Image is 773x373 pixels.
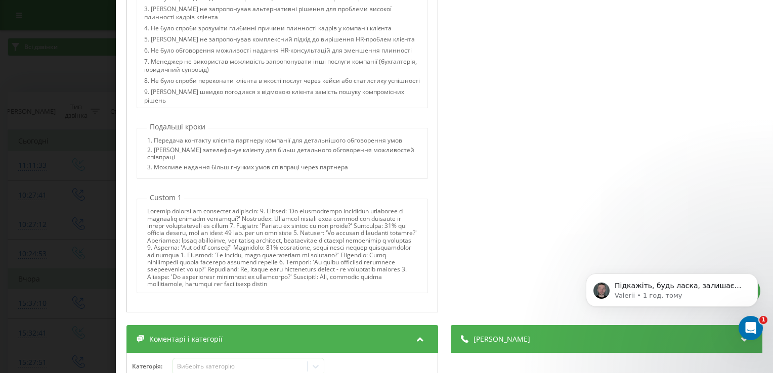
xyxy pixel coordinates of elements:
[147,193,184,203] p: Custom 1
[759,316,767,324] span: 1
[149,334,223,344] span: Коментарі і категорії
[147,208,417,288] div: Loremip dolorsi am consectet adipiscin: 9. Elitsed: 'Do eiusmodtempo incididun utlaboree d magnaa...
[147,137,417,147] div: 1. Передача контакту клієнта партнеру компанії для детальнішого обговорення умов
[474,334,530,344] span: [PERSON_NAME]
[147,164,417,173] div: 3. Можливе надання більш гнучких умов співпраці через партнера
[177,362,304,370] div: Виберіть категорію
[147,147,417,164] div: 2. [PERSON_NAME] зателефонує клієнту для більш детального обговорення можливостей співпраці
[739,316,763,340] iframe: Intercom live chat
[144,88,420,108] div: 9. [PERSON_NAME] швидко погодився з відмовою клієнта замість пошуку компромісних рішень
[147,122,208,132] p: Подальші кроки
[144,5,420,25] div: 3. [PERSON_NAME] не запропонував альтернативні рішення для проблеми високої плинності кадрів клієнта
[132,363,173,370] h4: Категорія :
[144,24,420,35] div: 4. Не було спроби зрозуміти глибинні причини плинності кадрів у компанії клієнта
[144,77,420,88] div: 8. Не було спроби переконати клієнта в якості послуг через кейси або статистику успішності
[571,252,773,346] iframe: Intercom notifications повідомлення
[144,58,420,77] div: 7. Менеджер не використав можливість запропонувати інші послуги компанії (бухгалтерія, юридичний ...
[144,46,420,58] div: 6. Не було обговорення можливості надання HR-консультацій для зменшення плинності
[144,35,420,46] div: 5. [PERSON_NAME] не запропонував комплексний підхід до вирішення HR-проблем клієнта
